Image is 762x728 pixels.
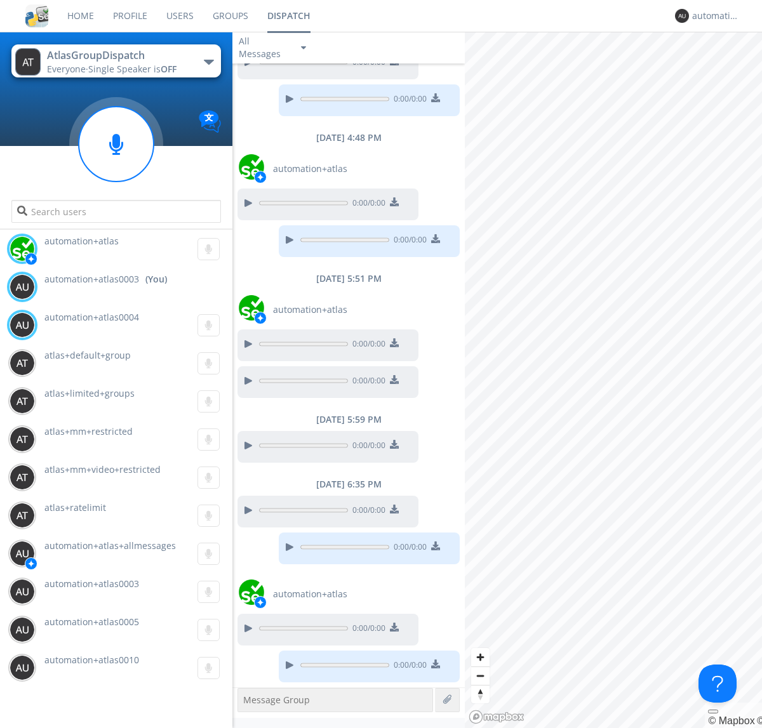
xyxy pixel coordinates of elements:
[348,56,385,70] span: 0:00 / 0:00
[431,659,440,668] img: download media button
[390,440,399,449] img: download media button
[10,427,35,452] img: 373638.png
[708,715,754,726] a: Mapbox
[10,655,35,680] img: 373638.png
[44,235,119,247] span: automation+atlas
[44,273,139,286] span: automation+atlas0003
[232,131,465,144] div: [DATE] 4:48 PM
[44,311,139,323] span: automation+atlas0004
[471,667,490,685] span: Zoom out
[348,440,385,454] span: 0:00 / 0:00
[389,234,427,248] span: 0:00 / 0:00
[471,648,490,666] button: Zoom in
[471,685,490,703] span: Reset bearing to north
[10,617,35,642] img: 373638.png
[389,541,427,555] span: 0:00 / 0:00
[431,93,440,102] img: download media button
[348,623,385,637] span: 0:00 / 0:00
[469,710,525,724] a: Mapbox logo
[15,48,41,76] img: 373638.png
[47,63,190,76] div: Everyone ·
[10,388,35,414] img: 373638.png
[25,4,48,27] img: cddb5a64eb264b2086981ab96f4c1ba7
[675,9,689,23] img: 373638.png
[389,93,427,107] span: 0:00 / 0:00
[88,63,177,75] span: Single Speaker is
[10,465,35,490] img: 373638.png
[199,110,221,133] img: Translation enabled
[11,44,220,77] button: AtlasGroupDispatchEveryone·Single Speaker isOFF
[11,200,220,223] input: Search users
[390,338,399,347] img: download media button
[44,578,139,590] span: automation+atlas0003
[232,413,465,426] div: [DATE] 5:59 PM
[698,665,737,703] iframe: Toggle Customer Support
[390,197,399,206] img: download media button
[10,350,35,376] img: 373638.png
[47,48,190,63] div: AtlasGroupDispatch
[471,685,490,703] button: Reset bearing to north
[348,375,385,389] span: 0:00 / 0:00
[348,197,385,211] span: 0:00 / 0:00
[10,312,35,338] img: 373638.png
[232,272,465,285] div: [DATE] 5:51 PM
[273,162,347,175] span: automation+atlas
[301,46,306,50] img: caret-down-sm.svg
[389,659,427,673] span: 0:00 / 0:00
[10,236,35,261] img: d2d01cd9b4174d08988066c6d424eccd
[348,505,385,519] span: 0:00 / 0:00
[44,349,131,361] span: atlas+default+group
[273,303,347,316] span: automation+atlas
[44,501,106,513] span: atlas+ratelimit
[44,654,139,666] span: automation+atlas0010
[10,579,35,604] img: 373638.png
[44,539,176,552] span: automation+atlas+allmessages
[390,505,399,513] img: download media button
[692,10,740,22] div: automation+atlas0003
[390,623,399,632] img: download media button
[161,63,177,75] span: OFF
[239,295,264,321] img: d2d01cd9b4174d08988066c6d424eccd
[44,387,135,399] span: atlas+limited+groups
[145,273,167,286] div: (You)
[431,541,440,550] img: download media button
[471,666,490,685] button: Zoom out
[10,274,35,300] img: 373638.png
[239,35,290,60] div: All Messages
[10,503,35,528] img: 373638.png
[708,710,718,713] button: Toggle attribution
[390,375,399,384] img: download media button
[44,616,139,628] span: automation+atlas0005
[273,588,347,600] span: automation+atlas
[239,154,264,180] img: d2d01cd9b4174d08988066c6d424eccd
[232,478,465,491] div: [DATE] 6:35 PM
[348,338,385,352] span: 0:00 / 0:00
[10,541,35,566] img: 373638.png
[239,579,264,605] img: d2d01cd9b4174d08988066c6d424eccd
[44,425,133,437] span: atlas+mm+restricted
[44,463,161,475] span: atlas+mm+video+restricted
[431,234,440,243] img: download media button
